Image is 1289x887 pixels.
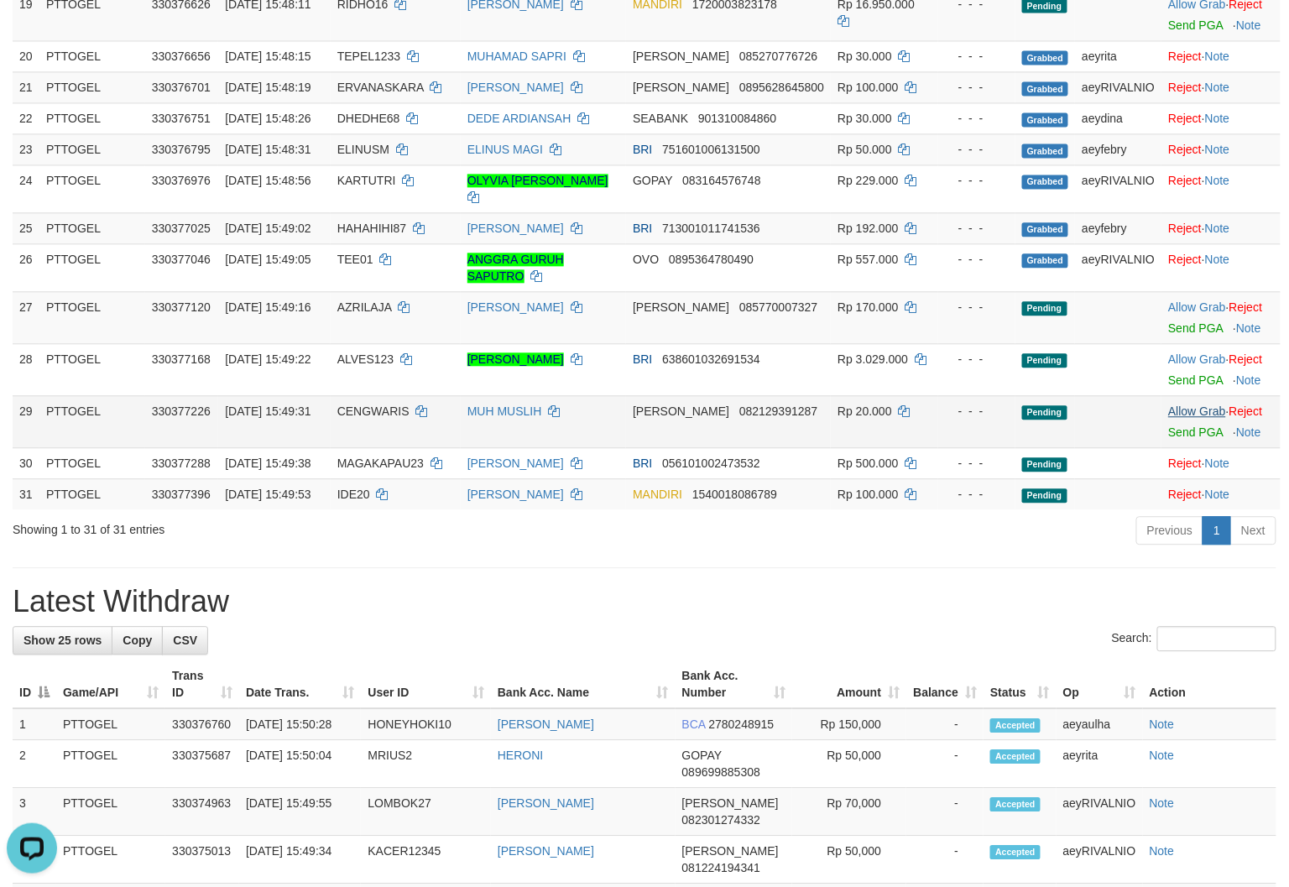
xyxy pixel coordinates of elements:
span: Rp 500.000 [838,457,898,470]
a: Send PGA [1168,425,1223,439]
a: Note [1150,844,1175,858]
td: aeyRIVALNIO [1057,836,1143,884]
td: 330375687 [165,740,239,788]
span: IDE20 [337,488,370,501]
span: 330376656 [152,50,211,63]
td: PTTOGEL [56,708,165,740]
a: Show 25 rows [13,626,112,655]
td: 20 [13,40,39,71]
a: Reject [1168,222,1202,235]
td: [DATE] 15:50:04 [239,740,361,788]
div: - - - [945,220,1009,237]
th: Amount: activate to sort column ascending [792,660,906,708]
a: Reject [1229,300,1263,314]
td: 330374963 [165,788,239,836]
span: Copy 0895364780490 to clipboard [669,253,754,266]
a: MUHAMAD SAPRI [467,50,566,63]
td: aeydina [1075,102,1161,133]
td: aeyRIVALNIO [1057,788,1143,836]
div: - - - [945,486,1009,503]
a: Note [1205,81,1230,94]
td: aeyfebry [1075,133,1161,164]
td: [DATE] 15:50:28 [239,708,361,740]
th: Bank Acc. Number: activate to sort column ascending [676,660,793,708]
span: 330376795 [152,143,211,156]
span: Rp 3.029.000 [838,352,908,366]
span: Pending [1022,457,1067,472]
a: OLYVIA [PERSON_NAME] [467,174,608,187]
span: BCA [682,717,706,731]
span: [DATE] 15:48:26 [225,112,311,125]
span: [PERSON_NAME] [682,844,779,858]
span: Rp 192.000 [838,222,898,235]
span: MANDIRI [633,488,682,501]
span: [DATE] 15:48:15 [225,50,311,63]
td: aeyrita [1075,40,1161,71]
span: CSV [173,634,197,647]
a: Send PGA [1168,373,1223,387]
td: 23 [13,133,39,164]
span: [DATE] 15:48:56 [225,174,311,187]
td: · [1161,133,1281,164]
td: · [1161,447,1281,478]
a: Allow Grab [1168,300,1225,314]
th: Date Trans.: activate to sort column ascending [239,660,361,708]
span: TEE01 [337,253,373,266]
td: aeyRIVALNIO [1075,243,1161,291]
span: Pending [1022,353,1067,368]
a: Note [1205,253,1230,266]
td: 28 [13,343,39,395]
span: ALVES123 [337,352,394,366]
td: Rp 70,000 [792,788,906,836]
button: Open LiveChat chat widget [7,7,57,57]
span: Copy 085770007327 to clipboard [739,300,817,314]
span: 330376701 [152,81,211,94]
span: [PERSON_NAME] [633,50,729,63]
a: Note [1150,717,1175,731]
span: Copy 056101002473532 to clipboard [662,457,760,470]
td: aeyRIVALNIO [1075,71,1161,102]
a: [PERSON_NAME] [467,488,564,501]
span: Copy 751601006131500 to clipboard [662,143,760,156]
td: PTTOGEL [39,133,145,164]
td: PTTOGEL [39,40,145,71]
span: [DATE] 15:49:05 [225,253,311,266]
span: [DATE] 15:49:53 [225,488,311,501]
a: Reject [1168,81,1202,94]
a: Reject [1168,50,1202,63]
span: Copy 713001011741536 to clipboard [662,222,760,235]
a: Next [1230,516,1276,545]
span: Grabbed [1022,81,1069,96]
a: Note [1236,425,1261,439]
span: CENGWARIS [337,404,410,418]
div: - - - [945,299,1009,316]
th: Game/API: activate to sort column ascending [56,660,165,708]
span: GOPAY [633,174,672,187]
div: Showing 1 to 31 of 31 entries [13,514,524,538]
td: 29 [13,395,39,447]
td: [DATE] 15:49:55 [239,788,361,836]
span: Rp 557.000 [838,253,898,266]
a: Reject [1168,174,1202,187]
span: [DATE] 15:48:19 [225,81,311,94]
td: - [906,740,984,788]
a: Note [1205,488,1230,501]
td: PTTOGEL [39,343,145,395]
span: [DATE] 15:48:31 [225,143,311,156]
a: Note [1150,796,1175,810]
a: Note [1150,749,1175,762]
span: Accepted [990,845,1041,859]
a: [PERSON_NAME] [498,796,594,810]
span: 330377288 [152,457,211,470]
a: Note [1205,222,1230,235]
td: HONEYHOKI10 [361,708,491,740]
td: 26 [13,243,39,291]
div: - - - [945,79,1009,96]
span: [PERSON_NAME] [682,796,779,810]
span: HAHAHIHI87 [337,222,406,235]
td: PTTOGEL [56,788,165,836]
span: Rp 30.000 [838,112,892,125]
a: Allow Grab [1168,404,1225,418]
div: - - - [945,251,1009,268]
a: Note [1236,373,1261,387]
